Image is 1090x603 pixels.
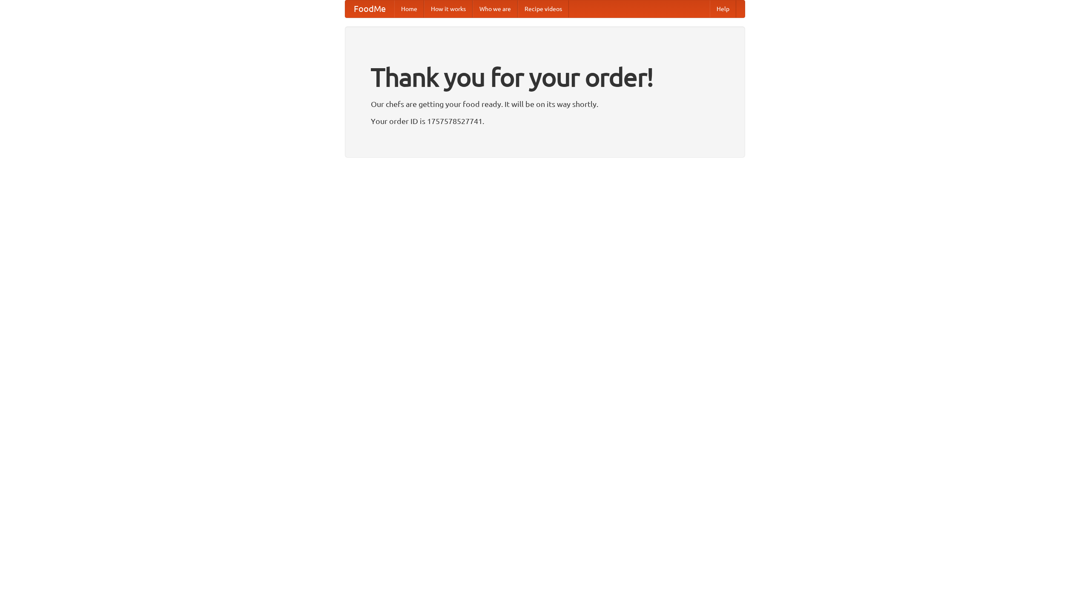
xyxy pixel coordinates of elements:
a: Help [710,0,736,17]
p: Your order ID is 1757578527741. [371,115,719,127]
h1: Thank you for your order! [371,57,719,98]
p: Our chefs are getting your food ready. It will be on its way shortly. [371,98,719,110]
a: Recipe videos [518,0,569,17]
a: Who we are [473,0,518,17]
a: How it works [424,0,473,17]
a: Home [394,0,424,17]
a: FoodMe [345,0,394,17]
